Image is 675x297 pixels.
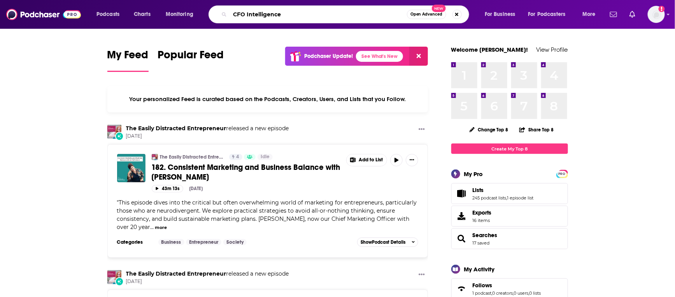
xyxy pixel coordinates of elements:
span: Idle [261,153,270,161]
span: [DATE] [126,133,289,140]
a: Welcome [PERSON_NAME]! [451,46,528,53]
span: For Business [485,9,515,20]
a: 0 lists [529,290,541,296]
img: The Easily Distracted Entrepreneur [107,270,121,284]
a: Society [223,239,247,245]
img: The Easily Distracted Entrepreneur [107,125,121,139]
span: , [507,195,507,201]
button: open menu [577,8,605,21]
a: 0 creators [493,290,513,296]
a: The Easily Distracted Entrepreneur [126,270,226,277]
div: [DATE] [189,186,203,191]
span: Monitoring [166,9,193,20]
a: View Profile [536,46,568,53]
button: Show More Button [416,125,428,135]
span: Show Podcast Details [361,239,406,245]
svg: Add a profile image [659,6,665,12]
span: More [582,9,596,20]
span: Follows [473,282,493,289]
div: My Pro [464,170,483,178]
button: Show More Button [347,154,387,166]
img: 182. Consistent Marketing and Business Balance with Jen McFarland [117,154,146,182]
span: 16 items [473,218,492,223]
a: PRO [558,171,567,176]
a: 4 [229,154,242,160]
img: Podchaser - Follow, Share and Rate Podcasts [6,7,81,22]
a: 245 podcast lists [473,195,507,201]
button: Share Top 8 [519,122,554,137]
a: Follows [454,283,470,294]
a: Exports [451,206,568,227]
span: [DATE] [126,278,289,285]
a: Show notifications dropdown [626,8,638,21]
div: Your personalized Feed is curated based on the Podcasts, Creators, Users, and Lists that you Follow. [107,86,428,112]
a: Searches [473,232,498,239]
a: See What's New [356,51,403,62]
h3: released a new episode [126,125,289,132]
input: Search podcasts, credits, & more... [230,8,407,21]
img: User Profile [648,6,665,23]
a: 1 podcast [473,290,492,296]
a: Charts [129,8,155,21]
span: Add to List [359,157,383,163]
span: Exports [454,211,470,222]
button: Show More Button [416,270,428,280]
a: Follows [473,282,541,289]
div: New Episode [115,277,124,286]
a: 0 users [514,290,529,296]
a: Create My Top 8 [451,143,568,154]
p: Podchaser Update! [304,53,353,59]
button: open menu [523,8,577,21]
button: Show profile menu [648,6,665,23]
a: Lists [473,187,534,194]
a: Entrepreneur [186,239,221,245]
img: The Easily Distracted Entrepreneur [152,154,158,160]
span: New [432,5,446,12]
span: ... [151,224,154,231]
button: open menu [479,8,525,21]
button: Show More Button [406,154,418,166]
button: Change Top 8 [465,125,513,135]
span: , [529,290,529,296]
span: Exports [473,209,492,216]
a: Popular Feed [158,48,224,72]
div: Search podcasts, credits, & more... [216,5,477,23]
div: New Episode [115,132,124,140]
a: My Feed [107,48,149,72]
span: Podcasts [96,9,119,20]
div: My Activity [464,266,495,273]
a: 17 saved [473,240,490,246]
button: more [155,224,167,231]
span: Lists [473,187,484,194]
span: For Podcasters [528,9,566,20]
h3: Categories [117,239,152,245]
span: Popular Feed [158,48,224,66]
a: The Easily Distracted Entrepreneur [126,125,226,132]
span: , [492,290,493,296]
span: Searches [451,228,568,249]
span: Open Advanced [410,12,443,16]
span: " [117,199,417,231]
a: 1 episode list [507,195,534,201]
button: open menu [91,8,130,21]
button: 43m 13s [152,185,183,192]
a: Searches [454,233,470,244]
a: Idle [258,154,273,160]
a: Lists [454,188,470,199]
button: Open AdvancedNew [407,10,446,19]
button: ShowPodcast Details [357,238,419,247]
a: 182. Consistent Marketing and Business Balance with [PERSON_NAME] [152,162,341,182]
a: The Easily Distracted Entrepreneur [160,154,224,160]
h3: released a new episode [126,270,289,278]
span: 4 [237,153,239,161]
a: Show notifications dropdown [607,8,620,21]
span: Charts [134,9,151,20]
